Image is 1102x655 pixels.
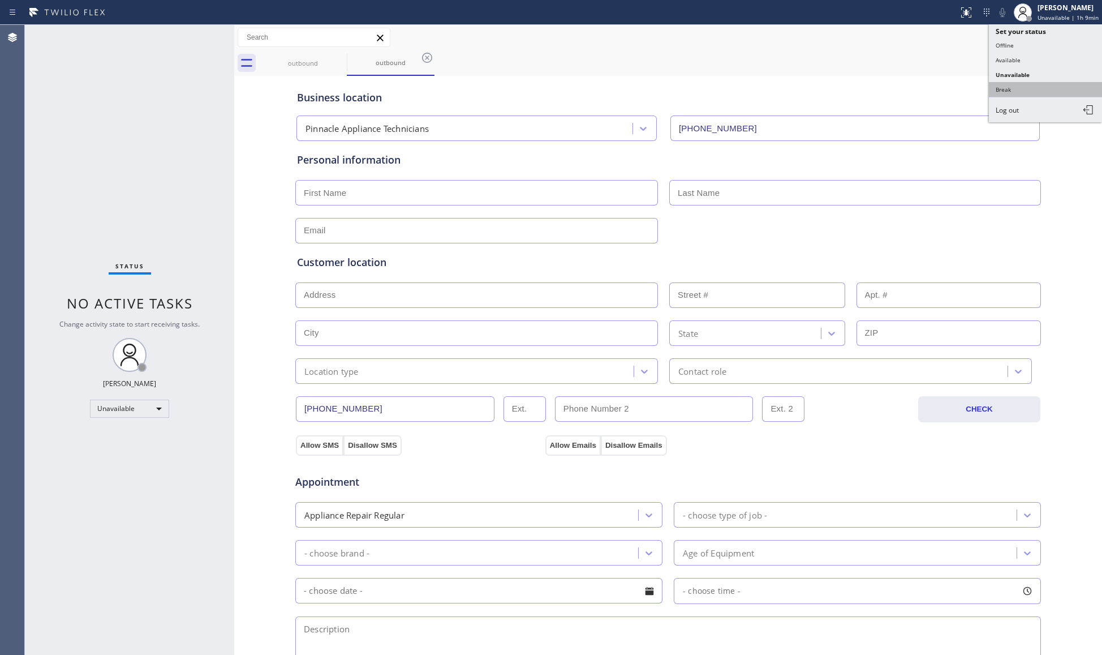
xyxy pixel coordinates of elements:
[59,319,200,329] span: Change activity state to start receiving tasks.
[683,585,741,596] span: - choose time -
[678,365,726,378] div: Contact role
[295,320,658,346] input: City
[601,435,667,456] button: Disallow Emails
[103,379,156,388] div: [PERSON_NAME]
[260,59,346,67] div: outbound
[297,90,1039,105] div: Business location
[296,396,494,422] input: Phone Number
[304,365,359,378] div: Location type
[669,180,1041,206] input: Last Name
[343,435,402,456] button: Disallow SMS
[297,152,1039,168] div: Personal information
[503,396,546,422] input: Ext.
[683,546,754,559] div: Age of Equipment
[856,320,1041,346] input: ZIP
[305,122,429,135] div: Pinnacle Appliance Technicians
[1038,14,1099,22] span: Unavailable | 1h 9min
[295,282,658,308] input: Address
[90,400,169,418] div: Unavailable
[295,180,658,206] input: First Name
[304,508,404,521] div: Appliance Repair Regular
[295,218,658,243] input: Email
[295,474,543,490] span: Appointment
[304,546,369,559] div: - choose brand -
[670,115,1040,141] input: Phone Number
[545,435,601,456] button: Allow Emails
[555,396,754,422] input: Phone Number 2
[238,28,390,46] input: Search
[348,58,433,67] div: outbound
[918,396,1040,422] button: CHECK
[115,262,144,270] span: Status
[995,5,1010,20] button: Mute
[297,255,1039,270] div: Customer location
[67,294,193,312] span: No active tasks
[683,508,767,521] div: - choose type of job -
[296,435,343,456] button: Allow SMS
[762,396,804,422] input: Ext. 2
[1038,3,1099,12] div: [PERSON_NAME]
[295,578,662,603] input: - choose date -
[678,327,698,340] div: State
[669,282,845,308] input: Street #
[856,282,1041,308] input: Apt. #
